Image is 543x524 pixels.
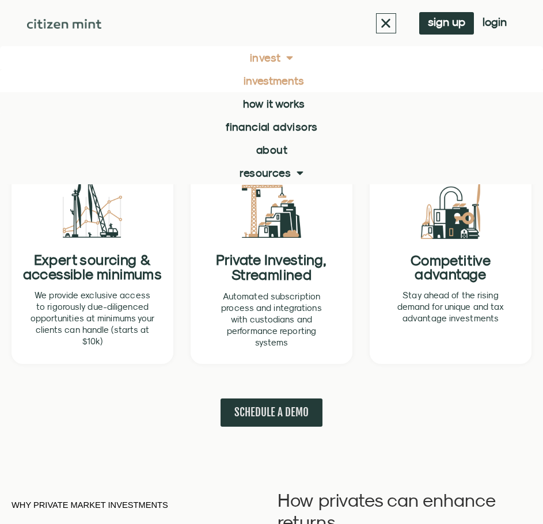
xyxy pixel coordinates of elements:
div: Menu Toggle [376,13,396,33]
p: We provide exclusive access to rigorously due-diligenced opportunities at minimums your clients c... [30,290,155,347]
a: login [474,12,515,35]
h2: Expert sourcing & accessible minimums [18,252,166,281]
a: SCHEDULE A DEMO [221,398,322,427]
h2: Competitive advantage [377,253,525,281]
a: sign up [419,12,474,35]
h2: Private Investing, Streamlined [198,252,345,282]
div: Page 3 [30,290,155,347]
span: Automated subscription process and integrations with custodians and performance reporting systems [221,291,321,347]
span: login [483,18,507,26]
span: sign up [428,18,465,26]
div: Page 3 [388,290,513,324]
p: Stay ahead of the rising demand for unique and tax advantage investments [388,290,513,324]
img: Citizen Mint [27,19,101,29]
span: WHY PRIVATE MARKET INVESTMENTS [12,500,168,510]
span: SCHEDULE A DEMO [234,405,309,420]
